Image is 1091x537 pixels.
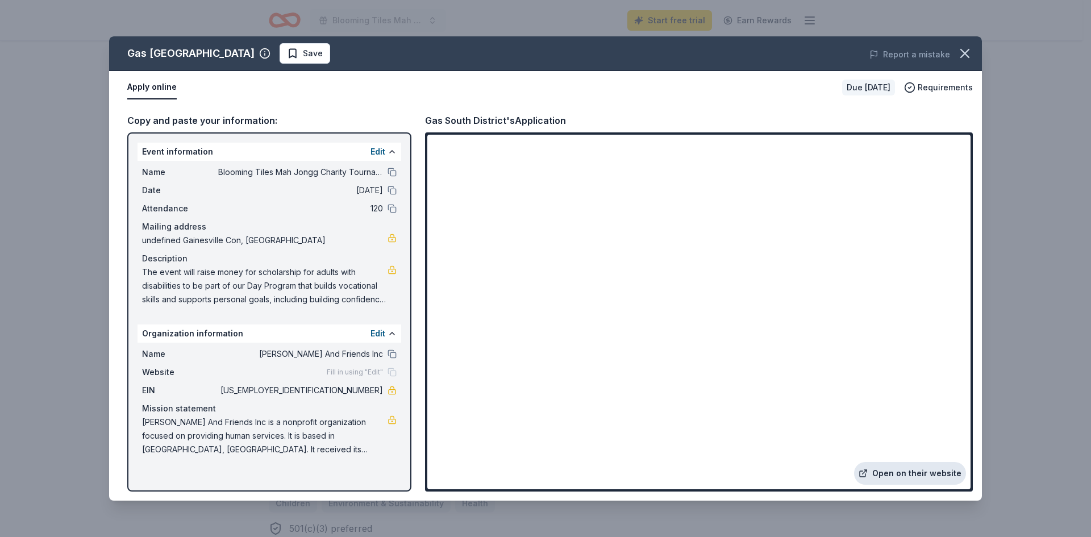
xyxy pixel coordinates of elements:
[138,143,401,161] div: Event information
[138,324,401,343] div: Organization information
[904,81,973,94] button: Requirements
[854,462,966,485] a: Open on their website
[218,347,383,361] span: [PERSON_NAME] And Friends Inc
[142,165,218,179] span: Name
[127,44,255,63] div: Gas [GEOGRAPHIC_DATA]
[142,184,218,197] span: Date
[127,76,177,99] button: Apply online
[127,113,411,128] div: Copy and paste your information:
[842,80,895,95] div: Due [DATE]
[142,220,397,234] div: Mailing address
[142,252,397,265] div: Description
[370,145,385,159] button: Edit
[142,347,218,361] span: Name
[218,202,383,215] span: 120
[142,265,388,306] span: The event will raise money for scholarship for adults with disabilities to be part of our Day Pro...
[142,365,218,379] span: Website
[280,43,330,64] button: Save
[425,113,566,128] div: Gas South District's Application
[142,202,218,215] span: Attendance
[303,47,323,60] span: Save
[869,48,950,61] button: Report a mistake
[218,384,383,397] span: [US_EMPLOYER_IDENTIFICATION_NUMBER]
[142,234,388,247] span: undefined Gainesville Con, [GEOGRAPHIC_DATA]
[218,165,383,179] span: Blooming Tiles Mah Jongg Charity Tournament
[142,402,397,415] div: Mission statement
[327,368,383,377] span: Fill in using "Edit"
[218,184,383,197] span: [DATE]
[918,81,973,94] span: Requirements
[142,384,218,397] span: EIN
[142,415,388,456] span: [PERSON_NAME] And Friends Inc is a nonprofit organization focused on providing human services. It...
[370,327,385,340] button: Edit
